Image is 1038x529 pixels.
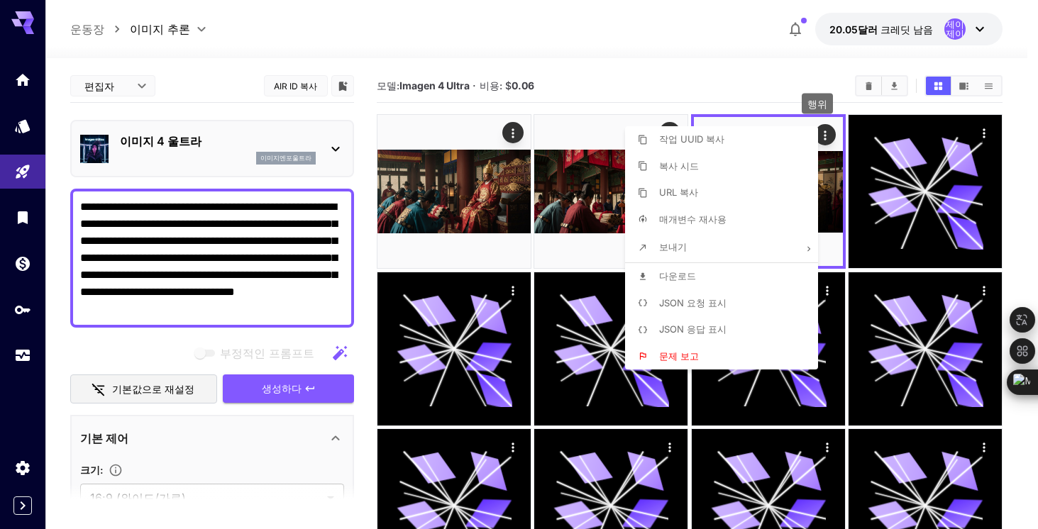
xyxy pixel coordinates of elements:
[659,323,727,335] font: JSON 응답 표시
[807,98,827,110] font: 행위
[659,297,727,308] font: JSON 요청 표시
[659,186,698,198] font: URL 복사
[659,270,696,282] font: 다운로드
[659,160,699,172] font: 복사 시드
[659,213,727,225] font: 매개변수 재사용
[659,133,724,145] font: 작업 UUID 복사
[659,241,687,252] font: 보내기
[659,350,699,362] font: 문제 보고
